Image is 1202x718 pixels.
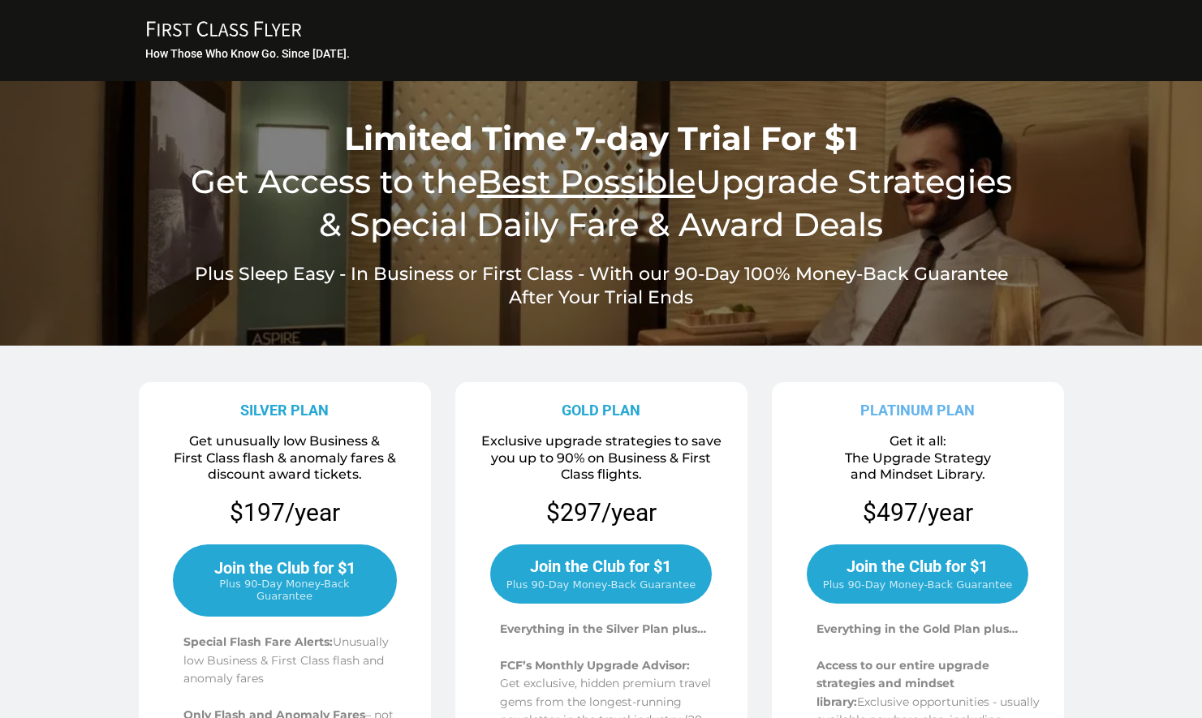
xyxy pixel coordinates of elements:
[530,557,671,576] span: Join the Club for $1
[509,286,693,308] span: After Your Trial Ends
[240,402,329,419] strong: SILVER PLAN
[816,658,989,709] span: Access to our entire upgrade strategies and mindset library:
[183,634,333,649] span: Special Flash Fare Alerts:
[851,466,985,482] span: and Mindset Library.
[145,46,1060,61] h3: How Those Who Know Go. Since [DATE].
[477,161,696,201] u: Best Possible
[490,544,712,604] a: Join the Club for $1 Plus 90-Day Money-Back Guarantee
[500,621,706,636] span: Everything in the Silver Plan plus…
[860,402,975,419] strong: PLATINUM PLAN
[500,658,690,673] span: FCF’s Monthly Upgrade Advisor:
[183,634,389,686] span: Unusually low Business & First Class flash and anomaly fares
[816,621,1018,636] span: Everything in the Gold Plan plus…
[191,578,379,602] span: Plus 90-Day Money-Back Guarantee
[189,433,380,449] span: Get unusually low Business &
[847,557,988,576] span: Join the Club for $1
[481,433,722,483] span: Exclusive upgrade strategies to save you up to 90% on Business & First Class flights.
[195,263,1008,285] span: Plus Sleep Easy - In Business or First Class - With our 90-Day 100% Money-Back Guarantee
[546,497,657,528] p: $297/year
[344,118,859,158] span: Limited Time 7-day Trial For $1
[863,497,973,528] p: $497/year
[214,558,355,578] span: Join the Club for $1
[173,544,397,617] a: Join the Club for $1 Plus 90-Day Money-Back Guarantee
[174,450,396,483] span: First Class flash & anomaly fares & discount award tickets.
[562,402,640,419] strong: GOLD PLAN
[807,544,1028,604] a: Join the Club for $1 Plus 90-Day Money-Back Guarantee
[845,450,991,466] span: The Upgrade Strategy
[319,204,883,244] span: & Special Daily Fare & Award Deals
[823,578,1012,591] span: Plus 90-Day Money-Back Guarantee
[144,497,425,528] p: $197/year
[506,578,696,591] span: Plus 90-Day Money-Back Guarantee
[890,433,946,449] span: Get it all:
[191,161,1012,201] span: Get Access to the Upgrade Strategies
